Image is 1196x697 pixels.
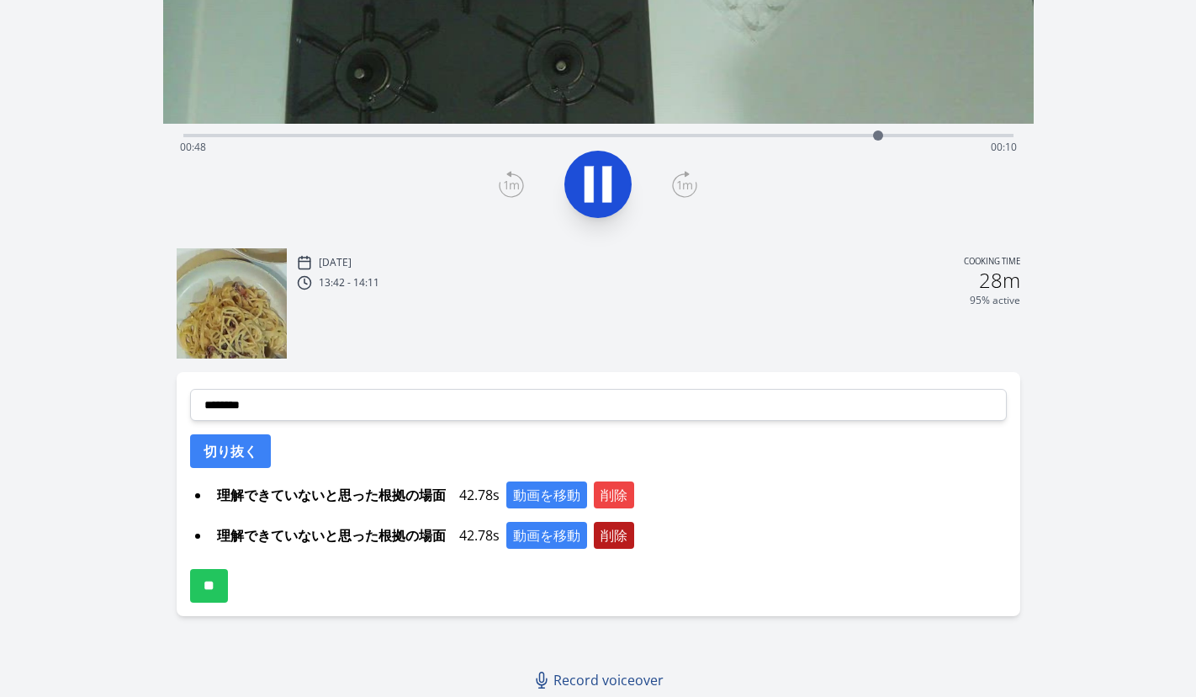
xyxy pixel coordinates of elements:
p: 95% active [970,294,1020,307]
h2: 28m [979,270,1020,290]
span: 理解できていないと思った根拠の場面 [210,482,452,508]
span: Record voiceover [553,670,664,690]
button: 削除 [594,482,634,508]
span: 00:48 [180,140,206,154]
img: 250810044344_thumb.jpeg [177,248,287,359]
p: 13:42 - 14:11 [319,276,379,290]
p: Cooking time [964,255,1020,270]
span: 00:10 [991,140,1017,154]
div: 42.78s [210,522,1007,549]
span: 理解できていないと思った根拠の場面 [210,522,452,549]
button: 切り抜く [190,434,271,468]
p: [DATE] [319,256,352,269]
button: 動画を移動 [506,482,587,508]
button: 動画を移動 [506,522,587,549]
a: Record voiceover [527,663,674,697]
button: 削除 [594,522,634,549]
div: 42.78s [210,482,1007,508]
